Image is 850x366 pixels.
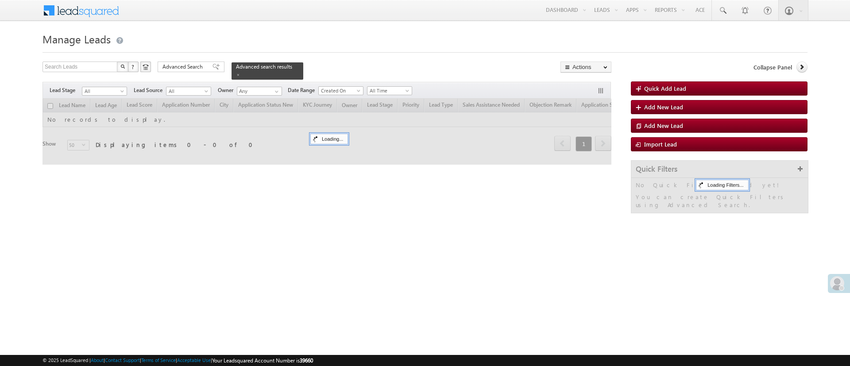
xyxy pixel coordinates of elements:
img: Search [120,64,125,69]
span: Lead Source [134,86,166,94]
span: Quick Add Lead [644,85,686,92]
span: Created On [319,87,361,95]
span: Add New Lead [644,122,683,129]
span: © 2025 LeadSquared | | | | | [42,356,313,365]
span: Collapse Panel [753,63,792,71]
span: Advanced Search [162,63,205,71]
span: All [166,87,209,95]
span: Add New Lead [644,103,683,111]
span: All Time [367,87,410,95]
span: Import Lead [644,140,677,148]
a: All Time [367,86,412,95]
span: Your Leadsquared Account Number is [212,357,313,364]
a: All [82,87,127,96]
span: Lead Stage [50,86,82,94]
span: Advanced search results [236,63,292,70]
span: Owner [218,86,237,94]
a: All [166,87,211,96]
a: Acceptable Use [177,357,211,363]
span: ? [131,63,135,70]
input: Type to Search [237,87,282,96]
span: Date Range [288,86,318,94]
a: About [91,357,104,363]
button: Actions [560,62,611,73]
a: Terms of Service [141,357,176,363]
span: Manage Leads [42,32,111,46]
span: All [82,87,124,95]
a: Contact Support [105,357,140,363]
div: Loading... [310,134,348,144]
button: ? [128,62,139,72]
a: Show All Items [270,87,281,96]
div: Loading Filters... [696,180,748,190]
a: Created On [318,86,363,95]
span: 39660 [300,357,313,364]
